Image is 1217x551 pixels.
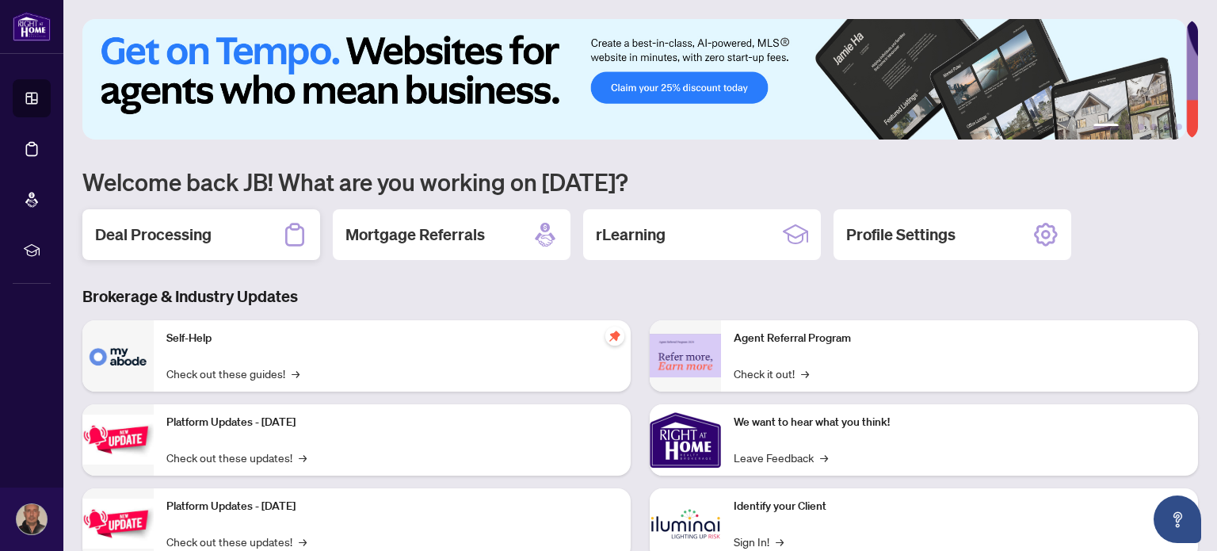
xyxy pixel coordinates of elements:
[650,404,721,476] img: We want to hear what you think!
[1176,124,1182,130] button: 6
[82,19,1186,140] img: Slide 0
[776,533,784,550] span: →
[1163,124,1169,130] button: 5
[1138,124,1144,130] button: 3
[82,499,154,549] img: Platform Updates - July 8, 2025
[734,498,1185,515] p: Identify your Client
[82,415,154,465] img: Platform Updates - July 21, 2025
[17,504,47,534] img: Profile Icon
[299,533,307,550] span: →
[82,320,154,392] img: Self-Help
[1093,124,1119,130] button: 1
[820,449,828,466] span: →
[650,334,721,377] img: Agent Referral Program
[166,365,299,382] a: Check out these guides!→
[13,12,51,41] img: logo
[166,414,618,431] p: Platform Updates - [DATE]
[596,224,666,246] h2: rLearning
[166,330,618,347] p: Self-Help
[82,166,1198,197] h1: Welcome back JB! What are you working on [DATE]?
[734,330,1185,347] p: Agent Referral Program
[734,365,809,382] a: Check it out!→
[82,285,1198,308] h3: Brokerage & Industry Updates
[846,224,956,246] h2: Profile Settings
[801,365,809,382] span: →
[166,449,307,466] a: Check out these updates!→
[734,414,1185,431] p: We want to hear what you think!
[734,449,828,466] a: Leave Feedback→
[299,449,307,466] span: →
[166,533,307,550] a: Check out these updates!→
[734,533,784,550] a: Sign In!→
[1154,496,1201,543] button: Open asap
[605,327,624,346] span: pushpin
[292,365,299,382] span: →
[95,224,212,246] h2: Deal Processing
[1150,124,1157,130] button: 4
[345,224,485,246] h2: Mortgage Referrals
[166,498,618,515] p: Platform Updates - [DATE]
[1125,124,1131,130] button: 2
